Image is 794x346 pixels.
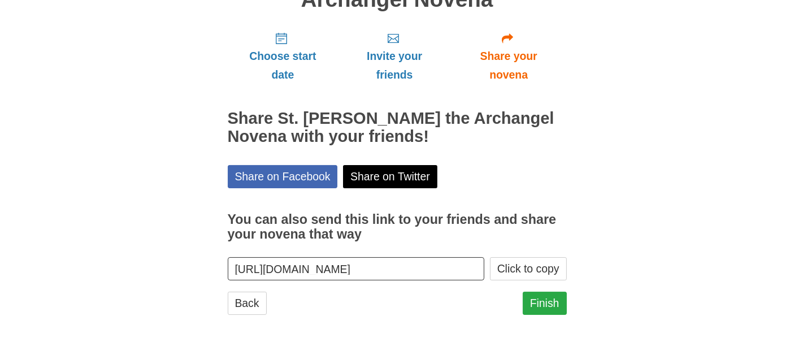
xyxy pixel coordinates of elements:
[228,165,338,188] a: Share on Facebook
[228,292,267,315] a: Back
[338,23,450,90] a: Invite your friends
[349,47,439,84] span: Invite your friends
[451,23,567,90] a: Share your novena
[462,47,556,84] span: Share your novena
[228,23,339,90] a: Choose start date
[239,47,327,84] span: Choose start date
[343,165,437,188] a: Share on Twitter
[523,292,567,315] a: Finish
[228,110,567,146] h2: Share St. [PERSON_NAME] the Archangel Novena with your friends!
[228,213,567,241] h3: You can also send this link to your friends and share your novena that way
[490,257,567,280] button: Click to copy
